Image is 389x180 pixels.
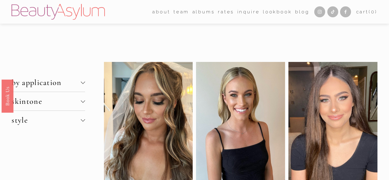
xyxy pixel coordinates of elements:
[356,8,377,16] a: Cart(0)
[174,8,189,16] span: team
[237,7,260,16] a: Inquire
[174,7,189,16] a: folder dropdown
[152,8,170,16] span: about
[2,79,13,112] a: Book Us
[369,9,377,15] span: ( )
[295,7,309,16] a: Blog
[192,7,215,16] a: albums
[152,7,170,16] a: folder dropdown
[314,6,325,17] a: Instagram
[12,92,85,110] button: skintone
[12,78,81,87] span: by application
[327,6,338,17] a: TikTok
[340,6,351,17] a: Facebook
[12,73,85,92] button: by application
[12,4,105,20] img: Beauty Asylum | Bridal Hair &amp; Makeup Charlotte &amp; Atlanta
[12,115,81,125] span: style
[371,9,375,15] span: 0
[12,97,81,106] span: skintone
[12,111,85,129] button: style
[263,7,292,16] a: Lookbook
[218,7,234,16] a: Rates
